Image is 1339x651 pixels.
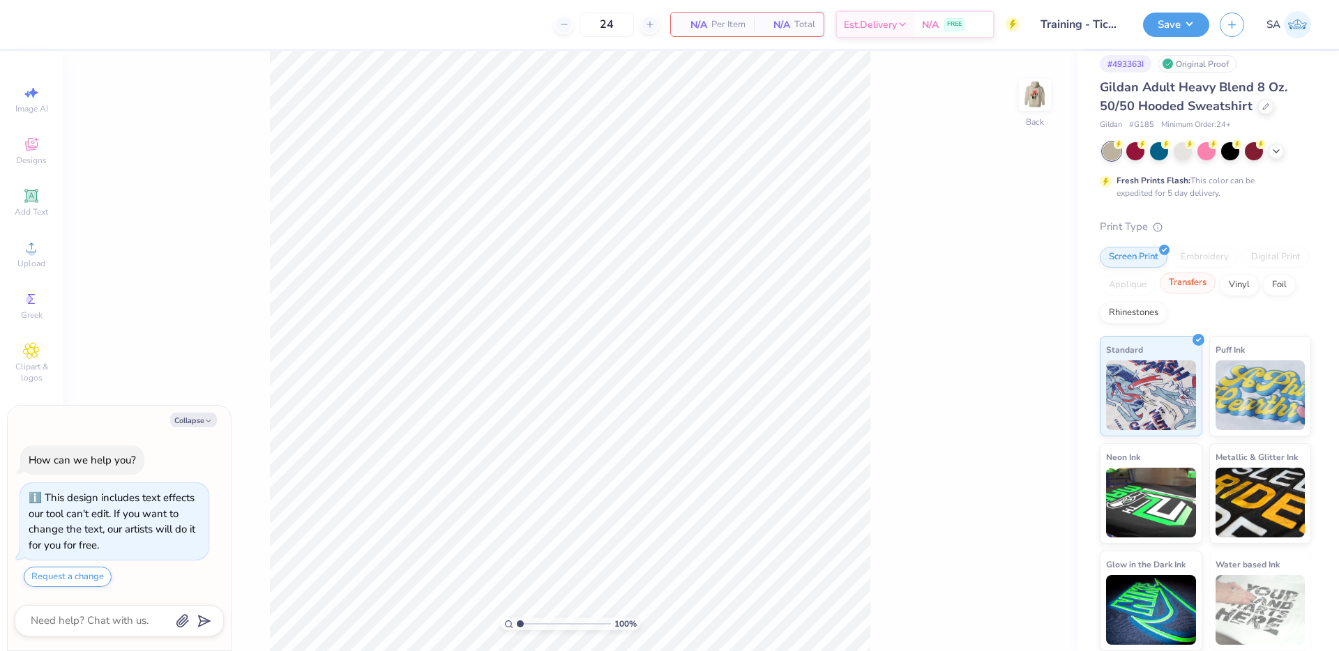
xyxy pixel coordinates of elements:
span: Standard [1106,342,1143,357]
span: FREE [947,20,962,29]
button: Request a change [24,567,112,587]
strong: Fresh Prints Flash: [1117,175,1190,186]
div: Embroidery [1172,247,1238,268]
img: Back [1021,81,1049,109]
span: Gildan Adult Heavy Blend 8 Oz. 50/50 Hooded Sweatshirt [1100,79,1287,114]
span: Per Item [711,17,746,32]
span: 100 % [614,618,637,630]
a: SA [1266,11,1311,38]
span: Puff Ink [1216,342,1245,357]
img: Sofia Adad [1284,11,1311,38]
span: Image AI [15,103,48,114]
span: # G185 [1129,119,1154,131]
span: N/A [679,17,707,32]
img: Puff Ink [1216,360,1306,430]
span: Neon Ink [1106,450,1140,464]
img: Standard [1106,360,1196,430]
button: Save [1143,13,1209,37]
span: Est. Delivery [844,17,897,32]
span: Total [794,17,815,32]
span: Water based Ink [1216,557,1280,572]
div: Applique [1100,275,1156,296]
span: Minimum Order: 24 + [1161,119,1231,131]
span: N/A [922,17,939,32]
div: Rhinestones [1100,302,1167,323]
button: Collapse [170,413,217,427]
img: Neon Ink [1106,468,1196,537]
img: Glow in the Dark Ink [1106,575,1196,645]
div: Print Type [1100,219,1311,235]
span: Metallic & Glitter Ink [1216,450,1298,464]
span: Clipart & logos [7,361,56,383]
span: N/A [762,17,790,32]
div: This color can be expedited for 5 day delivery. [1117,174,1288,199]
input: Untitled Design [1030,10,1133,38]
div: Original Proof [1158,55,1236,72]
span: Glow in the Dark Ink [1106,557,1186,572]
span: Upload [17,258,45,269]
div: Digital Print [1242,247,1310,268]
div: How can we help you? [29,453,136,467]
span: Add Text [15,206,48,217]
img: Water based Ink [1216,575,1306,645]
input: – – [580,12,634,37]
div: Transfers [1160,273,1216,293]
div: Back [1026,116,1044,128]
div: Vinyl [1220,275,1259,296]
img: Metallic & Glitter Ink [1216,468,1306,537]
span: Gildan [1100,119,1122,131]
span: Designs [16,155,47,166]
div: # 493363I [1100,55,1151,72]
div: Screen Print [1100,247,1167,268]
div: Foil [1263,275,1296,296]
span: Greek [21,309,43,321]
span: SA [1266,17,1280,33]
div: This design includes text effects our tool can't edit. If you want to change the text, our artist... [29,491,195,552]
